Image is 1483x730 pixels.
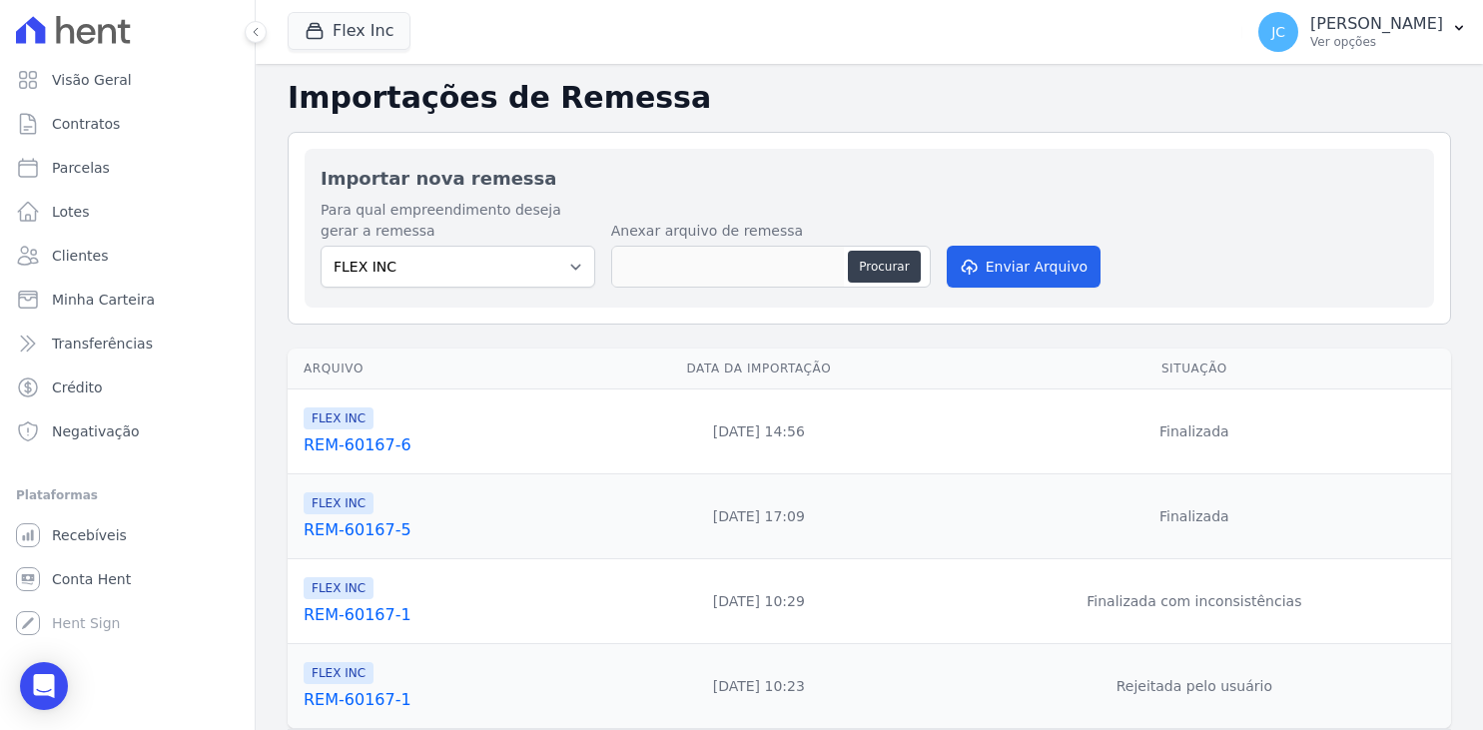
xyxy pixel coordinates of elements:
td: [DATE] 10:29 [580,559,938,644]
span: Lotes [52,202,90,222]
a: Negativação [8,411,247,451]
a: REM-60167-5 [304,518,572,542]
td: Finalizada [938,389,1451,474]
label: Para qual empreendimento deseja gerar a remessa [321,200,595,242]
span: FLEX INC [304,662,373,684]
h2: Importar nova remessa [321,165,1418,192]
button: JC [PERSON_NAME] Ver opções [1242,4,1483,60]
td: Finalizada [938,474,1451,559]
span: FLEX INC [304,407,373,429]
th: Situação [938,349,1451,389]
h2: Importações de Remessa [288,80,1451,116]
span: Recebíveis [52,525,127,545]
a: Transferências [8,324,247,364]
button: Flex Inc [288,12,410,50]
a: Lotes [8,192,247,232]
td: [DATE] 14:56 [580,389,938,474]
td: [DATE] 10:23 [580,644,938,729]
a: Recebíveis [8,515,247,555]
span: Visão Geral [52,70,132,90]
th: Data da Importação [580,349,938,389]
td: [DATE] 17:09 [580,474,938,559]
span: Transferências [52,334,153,354]
a: Parcelas [8,148,247,188]
td: Finalizada com inconsistências [938,559,1451,644]
p: [PERSON_NAME] [1310,14,1443,34]
span: Crédito [52,377,103,397]
a: Clientes [8,236,247,276]
button: Procurar [848,251,920,283]
div: Open Intercom Messenger [20,662,68,710]
span: Contratos [52,114,120,134]
span: Clientes [52,246,108,266]
span: Parcelas [52,158,110,178]
span: JC [1271,25,1285,39]
a: Conta Hent [8,559,247,599]
p: Ver opções [1310,34,1443,50]
a: REM-60167-1 [304,688,572,712]
td: Rejeitada pelo usuário [938,644,1451,729]
span: FLEX INC [304,577,373,599]
a: Minha Carteira [8,280,247,320]
div: Plataformas [16,483,239,507]
a: REM-60167-6 [304,433,572,457]
a: Visão Geral [8,60,247,100]
span: FLEX INC [304,492,373,514]
span: Conta Hent [52,569,131,589]
span: Minha Carteira [52,290,155,310]
a: Crédito [8,367,247,407]
th: Arquivo [288,349,580,389]
span: Negativação [52,421,140,441]
a: REM-60167-1 [304,603,572,627]
a: Contratos [8,104,247,144]
label: Anexar arquivo de remessa [611,221,931,242]
button: Enviar Arquivo [947,246,1101,288]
